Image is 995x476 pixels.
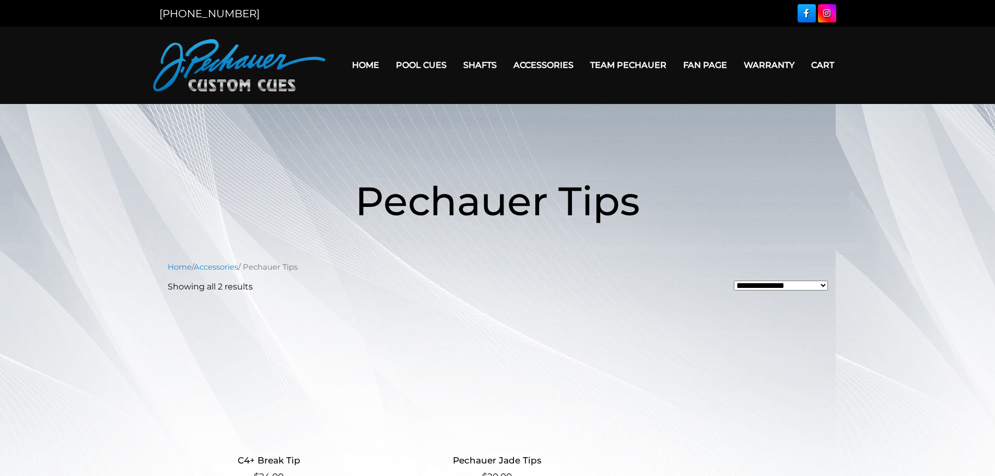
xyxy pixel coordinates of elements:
[395,451,599,470] h2: Pechauer Jade Tips
[153,39,325,91] img: Pechauer Custom Cues
[168,301,371,443] img: C4+ Break Tip
[355,177,640,225] span: Pechauer Tips
[388,52,455,78] a: Pool Cues
[735,52,803,78] a: Warranty
[344,52,388,78] a: Home
[505,52,582,78] a: Accessories
[159,7,260,20] a: [PHONE_NUMBER]
[168,262,192,272] a: Home
[734,281,828,291] select: Shop order
[168,451,371,470] h2: C4+ Break Tip
[395,301,599,443] img: Pechauer Jade Tips
[194,262,238,272] a: Accessories
[803,52,842,78] a: Cart
[455,52,505,78] a: Shafts
[582,52,675,78] a: Team Pechauer
[168,281,253,293] p: Showing all 2 results
[675,52,735,78] a: Fan Page
[168,261,828,273] nav: Breadcrumb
